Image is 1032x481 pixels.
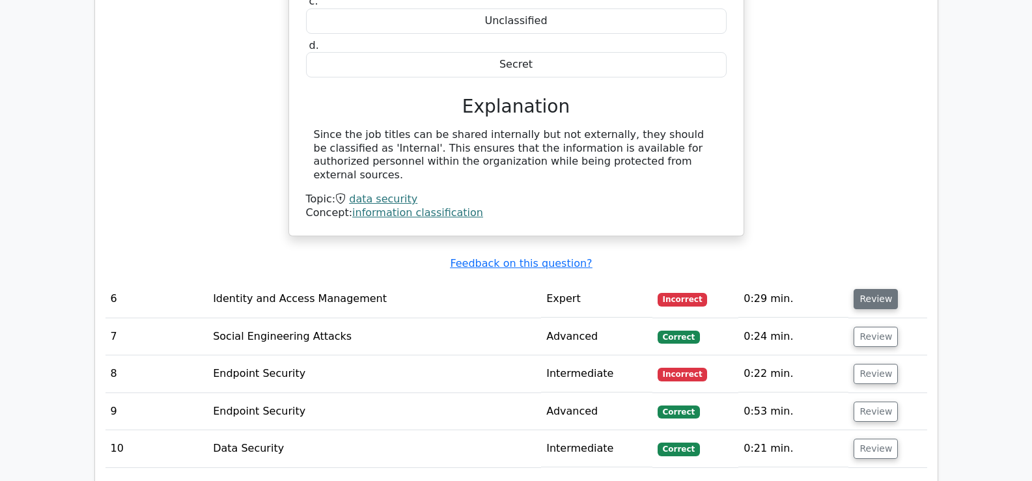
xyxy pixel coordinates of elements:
[306,8,727,34] div: Unclassified
[541,355,652,392] td: Intermediate
[352,206,483,219] a: information classification
[349,193,417,205] a: data security
[105,430,208,467] td: 10
[314,128,719,182] div: Since the job titles can be shared internally but not externally, they should be classified as 'I...
[854,439,898,459] button: Review
[738,281,848,318] td: 0:29 min.
[658,405,700,419] span: Correct
[541,281,652,318] td: Expert
[208,355,541,392] td: Endpoint Security
[306,52,727,77] div: Secret
[854,289,898,309] button: Review
[738,430,848,467] td: 0:21 min.
[208,281,541,318] td: Identity and Access Management
[658,443,700,456] span: Correct
[306,193,727,206] div: Topic:
[658,368,708,381] span: Incorrect
[854,364,898,384] button: Review
[306,206,727,220] div: Concept:
[105,318,208,355] td: 7
[541,430,652,467] td: Intermediate
[738,393,848,430] td: 0:53 min.
[105,393,208,430] td: 9
[541,393,652,430] td: Advanced
[658,331,700,344] span: Correct
[738,318,848,355] td: 0:24 min.
[208,318,541,355] td: Social Engineering Attacks
[208,393,541,430] td: Endpoint Security
[314,96,719,118] h3: Explanation
[105,281,208,318] td: 6
[208,430,541,467] td: Data Security
[854,327,898,347] button: Review
[105,355,208,392] td: 8
[658,293,708,306] span: Incorrect
[309,39,319,51] span: d.
[541,318,652,355] td: Advanced
[450,257,592,269] a: Feedback on this question?
[738,355,848,392] td: 0:22 min.
[854,402,898,422] button: Review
